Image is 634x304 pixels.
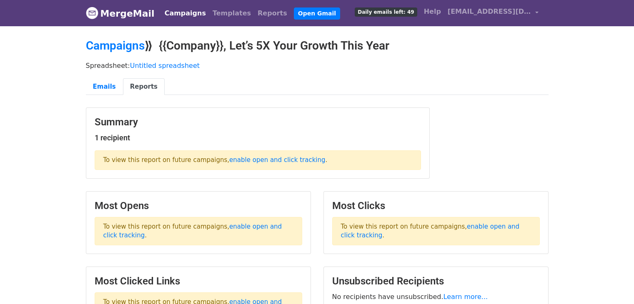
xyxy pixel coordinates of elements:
[130,62,200,70] a: Untitled spreadsheet
[86,39,549,53] h2: ⟫ {{Company}}, Let’s 5X Your Growth This Year
[95,275,302,287] h3: Most Clicked Links
[95,133,421,142] h5: 1 recipient
[421,3,444,20] a: Help
[448,7,531,17] span: [EMAIL_ADDRESS][DOMAIN_NAME]
[332,217,540,245] p: To view this report on future campaigns, .
[444,3,542,23] a: [EMAIL_ADDRESS][DOMAIN_NAME]
[209,5,254,22] a: Templates
[95,217,302,245] p: To view this report on future campaigns, .
[355,7,417,17] span: Daily emails left: 49
[86,61,549,70] p: Spreadsheet:
[229,156,325,164] a: enable open and click tracking
[86,7,98,19] img: MergeMail logo
[294,7,340,20] a: Open Gmail
[332,292,540,301] p: No recipients have unsubscribed.
[444,293,488,301] a: Learn more...
[254,5,291,22] a: Reports
[123,78,165,95] a: Reports
[86,5,155,22] a: MergeMail
[95,116,421,128] h3: Summary
[161,5,209,22] a: Campaigns
[95,150,421,170] p: To view this report on future campaigns, .
[86,39,145,52] a: Campaigns
[351,3,420,20] a: Daily emails left: 49
[86,78,123,95] a: Emails
[332,275,540,287] h3: Unsubscribed Recipients
[95,200,302,212] h3: Most Opens
[332,200,540,212] h3: Most Clicks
